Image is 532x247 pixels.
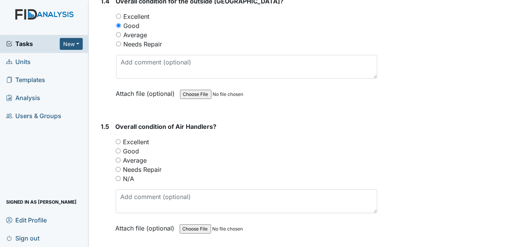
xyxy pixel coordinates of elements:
input: N/A [116,176,121,181]
span: Units [6,56,31,68]
input: Needs Repair [116,41,121,46]
label: Average [123,156,147,165]
input: Average [116,158,121,163]
span: Signed in as [PERSON_NAME] [6,196,77,208]
input: Excellent [116,139,121,144]
label: Excellent [123,137,149,147]
input: Needs Repair [116,167,121,172]
label: 1.5 [101,122,110,131]
span: Overall condition of Air Handlers? [116,123,217,130]
button: New [60,38,83,50]
a: Tasks [6,39,60,48]
input: Excellent [116,14,121,19]
span: Sign out [6,232,39,244]
label: Needs Repair [124,40,162,49]
label: Excellent [124,12,150,21]
label: Good [123,147,139,156]
span: Templates [6,74,45,86]
label: N/A [123,174,134,183]
span: Analysis [6,92,40,104]
span: Edit Profile [6,214,47,226]
input: Good [116,23,121,28]
label: Attach file (optional) [116,85,178,98]
label: Attach file (optional) [116,219,178,233]
label: Average [124,30,147,40]
span: Users & Groups [6,110,61,122]
input: Average [116,32,121,37]
label: Good [124,21,140,30]
input: Good [116,148,121,153]
label: Needs Repair [123,165,162,174]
